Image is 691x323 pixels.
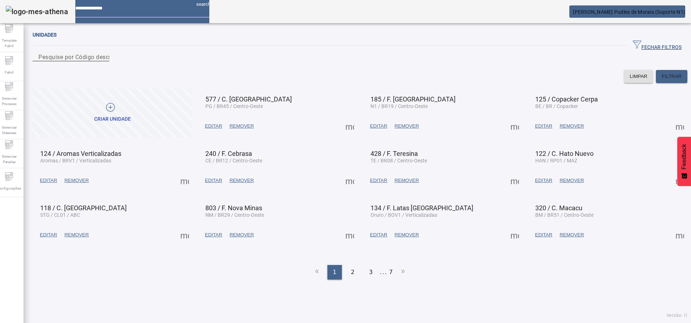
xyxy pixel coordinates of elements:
button: REMOVER [556,174,587,187]
span: REMOVER [394,177,419,184]
span: 124 / Aromas Verticalizadas [40,150,121,157]
span: [PERSON_NAME] Pudles de Morais (Suporte N1) [573,9,685,15]
span: REMOVER [560,123,584,130]
span: FECHAR FILTROS [633,40,682,51]
button: Feedback - Mostrar pesquisa [677,137,691,186]
span: 428 / F. Teresina [370,150,418,157]
span: REMOVER [64,231,89,239]
button: Criar unidade [33,88,192,137]
button: FECHAR FILTROS [627,39,687,52]
span: EDITAR [40,177,57,184]
span: HAN / RP01 / MAZ [535,158,577,163]
span: 240 / F. Cebrasa [205,150,252,157]
button: Mais [178,174,191,187]
button: REMOVER [226,174,257,187]
button: EDITAR [36,228,61,241]
button: Mais [178,228,191,241]
button: REMOVER [391,120,422,133]
button: EDITAR [531,120,556,133]
span: 185 / F. [GEOGRAPHIC_DATA] [370,95,456,103]
span: PG / BR45 / Centro-Oeste [205,103,263,109]
button: Mais [673,228,686,241]
button: EDITAR [201,174,226,187]
span: REMOVER [64,177,89,184]
span: EDITAR [205,177,222,184]
span: EDITAR [535,123,552,130]
button: REMOVER [61,174,92,187]
button: EDITAR [367,174,391,187]
div: Criar unidade [94,116,131,123]
span: BM / BR51 / Centro-Oeste [535,212,594,218]
span: 122 / C. Hato Nuevo [535,150,594,157]
button: REMOVER [226,228,257,241]
span: TE / BR08 / Centro-Oeste [370,158,427,163]
button: Mais [508,174,521,187]
button: EDITAR [36,174,61,187]
span: REMOVER [230,231,254,239]
span: 577 / C. [GEOGRAPHIC_DATA] [205,95,292,103]
li: ... [380,265,387,279]
span: EDITAR [370,123,388,130]
span: REMOVER [394,123,419,130]
span: Unidades [33,32,56,38]
button: REMOVER [556,120,587,133]
button: EDITAR [531,174,556,187]
button: EDITAR [367,120,391,133]
span: REMOVER [230,177,254,184]
span: Oruro / BOV1 / Verticalizadas [370,212,437,218]
button: Mais [343,228,356,241]
span: REMOVER [560,177,584,184]
span: 2 [351,268,355,277]
li: 7 [389,265,393,279]
button: FILTRAR [656,70,687,83]
span: EDITAR [535,177,552,184]
button: Mais [673,174,686,187]
button: REMOVER [391,228,422,241]
span: 320 / C. Macacu [535,204,582,212]
span: BE / BR / Copacker [535,103,578,109]
span: 134 / F. Latas [GEOGRAPHIC_DATA] [370,204,473,212]
button: REMOVER [226,120,257,133]
button: Mais [508,228,521,241]
button: REMOVER [391,174,422,187]
span: N1 / BR19 / Centro-Oeste [370,103,428,109]
button: Mais [343,174,356,187]
span: REMOVER [230,123,254,130]
span: Versão: () [666,313,687,318]
span: Aromas / BRV1 / Verticalizadas [40,158,111,163]
span: EDITAR [205,123,222,130]
span: EDITAR [205,231,222,239]
mat-label: Pesquise por Código descrição ou sigla [38,53,146,60]
span: Feedback [681,144,687,169]
span: EDITAR [370,177,388,184]
button: Mais [343,120,356,133]
img: logo-mes-athena [6,6,68,17]
button: EDITAR [531,228,556,241]
span: EDITAR [370,231,388,239]
button: Mais [508,120,521,133]
span: LIMPAR [630,73,648,80]
span: EDITAR [40,231,57,239]
span: EDITAR [535,231,552,239]
span: STG / CL01 / ABC [40,212,80,218]
button: EDITAR [201,120,226,133]
button: REMOVER [61,228,92,241]
span: NM / BR29 / Centro-Oeste [205,212,264,218]
span: CE / BR12 / Centro-Oeste [205,158,262,163]
span: 118 / C. [GEOGRAPHIC_DATA] [40,204,127,212]
button: EDITAR [201,228,226,241]
span: 803 / F. Nova Minas [205,204,262,212]
button: Mais [673,120,686,133]
button: REMOVER [556,228,587,241]
span: Fabril [3,67,16,77]
span: REMOVER [394,231,419,239]
span: 3 [369,268,373,277]
span: 125 / Copacker Cerpa [535,95,598,103]
span: REMOVER [560,231,584,239]
button: EDITAR [367,228,391,241]
button: LIMPAR [624,70,653,83]
span: FILTRAR [662,73,682,80]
